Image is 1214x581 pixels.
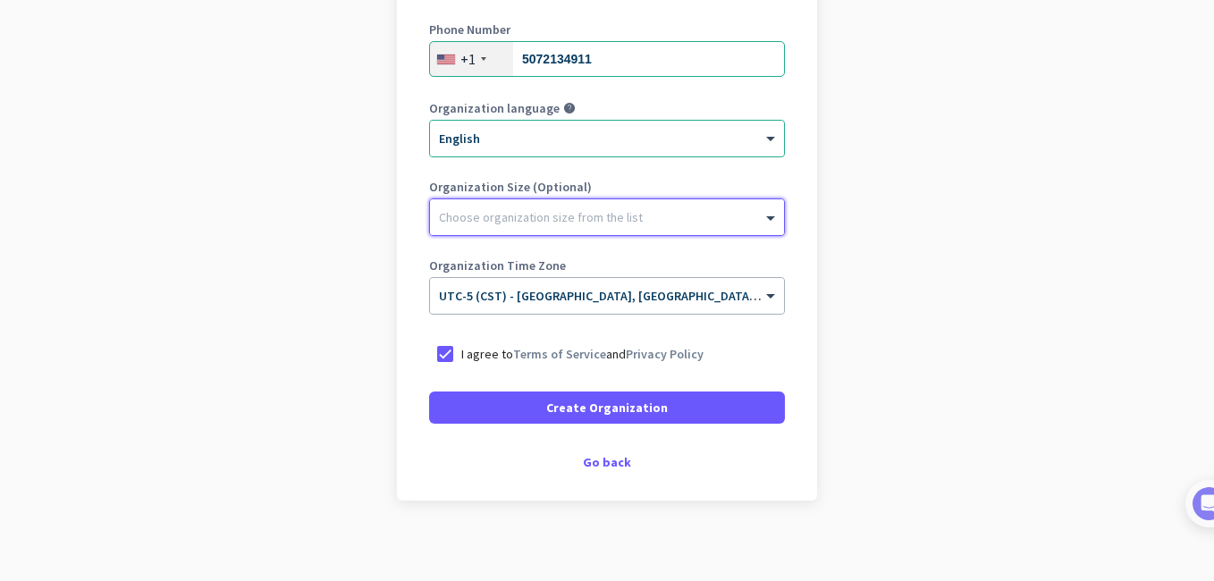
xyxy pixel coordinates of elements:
[546,399,668,417] span: Create Organization
[563,102,576,114] i: help
[626,346,704,362] a: Privacy Policy
[460,50,476,68] div: +1
[429,41,785,77] input: 201-555-0123
[429,102,560,114] label: Organization language
[429,456,785,468] div: Go back
[429,181,785,193] label: Organization Size (Optional)
[429,259,785,272] label: Organization Time Zone
[429,23,785,36] label: Phone Number
[513,346,606,362] a: Terms of Service
[429,392,785,424] button: Create Organization
[461,345,704,363] p: I agree to and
